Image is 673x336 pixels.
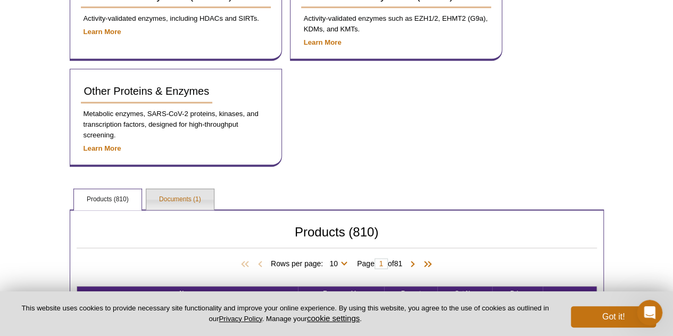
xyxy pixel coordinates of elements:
[81,109,271,141] p: Metabolic enzymes, SARS-CoV-2 proteins, kinases, and transcription factors, designed for high-thr...
[146,189,214,210] a: Documents (1)
[271,258,352,268] span: Rows per page:
[84,28,121,36] a: Learn More
[637,300,662,325] iframe: Intercom live chat
[571,306,656,327] button: Got it!
[352,258,408,269] span: Page of
[84,85,210,97] span: Other Proteins & Enzymes
[81,13,271,24] p: Activity-validated enzymes, including HDACs and SIRTs.
[307,314,360,323] button: cookie settings
[304,38,342,46] a: Learn More
[385,286,438,300] th: Format
[77,227,597,248] h2: Products (810)
[77,286,298,300] th: Name
[418,259,434,270] span: Last Page
[394,259,402,268] span: 81
[493,286,543,300] th: Price
[239,259,255,270] span: First Page
[17,304,553,324] p: This website uses cookies to provide necessary site functionality and improve your online experie...
[84,144,121,152] a: Learn More
[438,286,493,300] th: Cat No.
[408,259,418,270] span: Next Page
[301,13,491,35] p: Activity-validated enzymes such as EZH1/2, EHMT2 (G9a), KDMs, and KMTs.
[298,286,385,300] th: Expressed In
[219,315,262,323] a: Privacy Policy
[74,189,142,210] a: Products (810)
[81,80,213,103] a: Other Proteins & Enzymes
[255,259,265,270] span: Previous Page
